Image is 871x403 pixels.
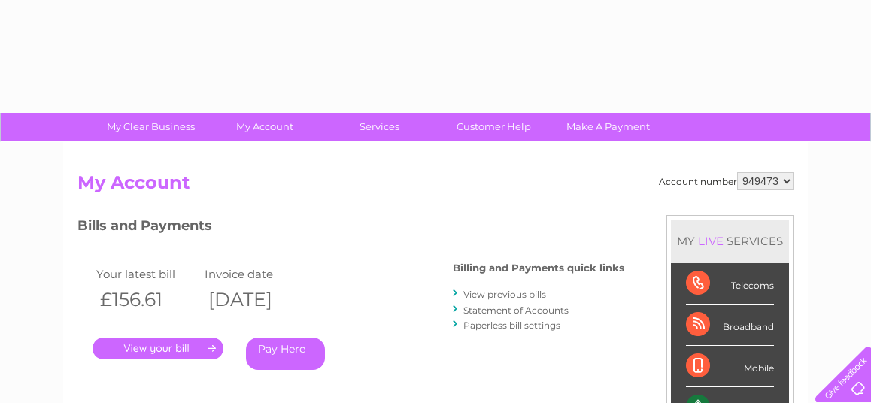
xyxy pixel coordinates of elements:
div: Account number [659,172,794,190]
a: Statement of Accounts [463,305,569,316]
th: £156.61 [93,284,201,315]
td: Your latest bill [93,264,201,284]
h3: Bills and Payments [77,215,624,241]
h2: My Account [77,172,794,201]
a: Pay Here [246,338,325,370]
a: Customer Help [432,113,556,141]
a: Make A Payment [546,113,670,141]
div: MY SERVICES [671,220,789,262]
div: Mobile [686,346,774,387]
a: Paperless bill settings [463,320,560,331]
td: Invoice date [201,264,309,284]
a: View previous bills [463,289,546,300]
th: [DATE] [201,284,309,315]
div: LIVE [695,234,727,248]
a: My Clear Business [89,113,213,141]
a: . [93,338,223,359]
a: Services [317,113,442,141]
a: My Account [203,113,327,141]
div: Broadband [686,305,774,346]
h4: Billing and Payments quick links [453,262,624,274]
div: Telecoms [686,263,774,305]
